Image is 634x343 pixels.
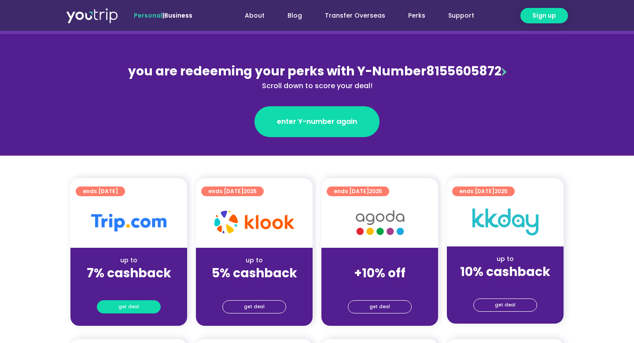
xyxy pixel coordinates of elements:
[452,186,515,196] a: ends [DATE]2025
[76,186,125,196] a: ends [DATE]
[327,186,389,196] a: ends [DATE]2025
[126,62,508,91] div: 8155605872
[201,186,264,196] a: ends [DATE]2025
[494,187,508,195] span: 2025
[454,280,557,289] div: (for stays only)
[126,81,508,91] div: Scroll down to score your deal!
[164,11,192,20] a: Business
[87,265,171,282] strong: 7% cashback
[276,7,313,24] a: Blog
[212,265,297,282] strong: 5% cashback
[97,300,161,313] a: get deal
[369,187,382,195] span: 2025
[354,265,405,282] strong: +10% off
[348,300,412,313] a: get deal
[369,301,390,313] span: get deal
[532,11,556,20] span: Sign up
[203,281,306,291] div: (for stays only)
[83,186,118,196] span: ends [DATE]
[128,63,426,80] span: you are redeeming your perks with Y-Number
[134,11,192,20] span: |
[437,7,486,24] a: Support
[313,7,397,24] a: Transfer Overseas
[216,7,486,24] nav: Menu
[397,7,437,24] a: Perks
[520,8,568,23] a: Sign up
[233,7,276,24] a: About
[254,106,380,137] a: enter Y-number again
[454,254,557,264] div: up to
[134,11,162,20] span: Personal
[372,256,388,265] span: up to
[118,301,139,313] span: get deal
[328,281,431,291] div: (for stays only)
[277,116,357,127] span: enter Y-number again
[473,298,537,312] a: get deal
[77,256,180,265] div: up to
[334,186,382,196] span: ends [DATE]
[208,186,257,196] span: ends [DATE]
[203,256,306,265] div: up to
[459,186,508,196] span: ends [DATE]
[243,187,257,195] span: 2025
[495,299,516,311] span: get deal
[244,301,265,313] span: get deal
[77,281,180,291] div: (for stays only)
[460,263,550,280] strong: 10% cashback
[222,300,286,313] a: get deal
